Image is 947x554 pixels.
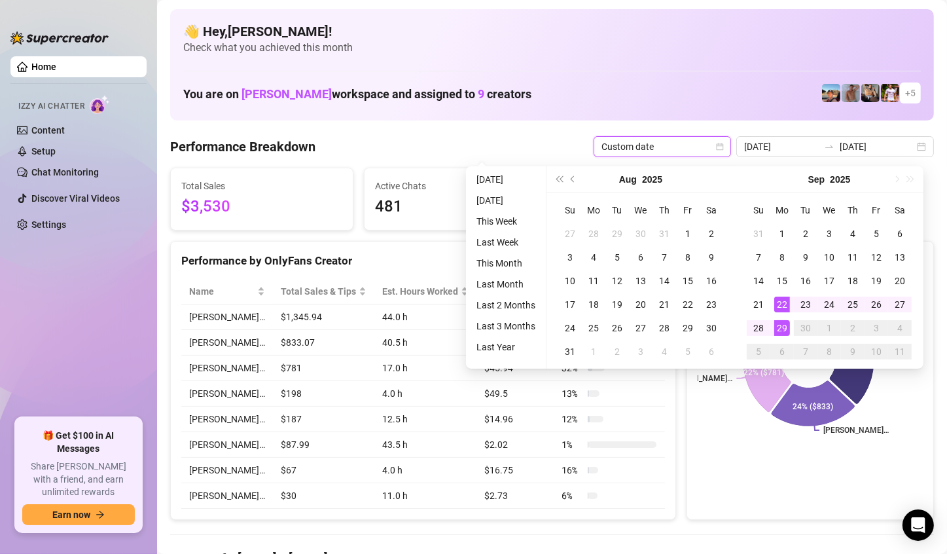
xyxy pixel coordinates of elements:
div: 17 [821,273,837,289]
th: We [817,198,841,222]
div: 8 [680,249,696,265]
td: $1,345.94 [273,305,374,330]
button: Previous month (PageUp) [566,166,581,193]
td: 2025-08-05 [605,246,629,269]
td: 2025-09-06 [700,340,723,363]
div: 6 [774,344,790,360]
td: 2025-09-12 [865,246,888,269]
img: AI Chatter [90,95,110,114]
td: 2025-08-26 [605,316,629,340]
div: 27 [562,226,578,242]
li: Last Year [471,339,541,355]
div: 30 [633,226,649,242]
button: Last year (Control + left) [552,166,566,193]
div: 5 [609,249,625,265]
a: Home [31,62,56,72]
div: 9 [798,249,813,265]
span: Total Sales [181,179,342,193]
td: 2025-08-25 [582,316,605,340]
td: 17.0 h [374,356,476,381]
td: $2.02 [476,432,554,458]
button: Choose a year [830,166,850,193]
div: 26 [868,297,884,312]
td: 2025-08-09 [700,246,723,269]
span: 9 [478,87,484,101]
button: Choose a month [808,166,825,193]
div: Performance by OnlyFans Creator [181,252,665,270]
td: 2025-08-27 [629,316,652,340]
li: This Month [471,255,541,271]
td: [PERSON_NAME]… [181,483,273,509]
div: 9 [845,344,861,360]
div: 17 [562,297,578,312]
td: 2025-08-24 [558,316,582,340]
td: 2025-09-30 [794,316,817,340]
td: 2025-10-03 [865,316,888,340]
td: 2025-09-20 [888,269,912,293]
th: Tu [605,198,629,222]
td: 2025-08-19 [605,293,629,316]
td: 2025-09-14 [747,269,770,293]
text: [PERSON_NAME]… [667,374,732,383]
td: 2025-09-05 [865,222,888,246]
td: [PERSON_NAME]… [181,458,273,483]
td: 4.0 h [374,458,476,483]
td: 2025-08-08 [676,246,700,269]
li: This Week [471,213,541,229]
span: Share [PERSON_NAME] with a friend, and earn unlimited rewards [22,460,135,499]
img: logo-BBDzfeDw.svg [10,31,109,45]
td: 2025-10-02 [841,316,865,340]
div: 30 [798,320,813,336]
div: 23 [704,297,719,312]
div: 22 [774,297,790,312]
div: Est. Hours Worked [382,284,458,299]
td: 2025-09-28 [747,316,770,340]
div: 11 [845,249,861,265]
td: 2025-09-01 [582,340,605,363]
div: 5 [751,344,766,360]
td: 2025-10-10 [865,340,888,363]
td: 2025-08-28 [652,316,676,340]
span: to [824,141,834,152]
td: 11.0 h [374,483,476,509]
div: 29 [609,226,625,242]
div: 15 [774,273,790,289]
img: Zach [822,84,840,102]
div: 2 [798,226,813,242]
input: End date [840,139,914,154]
span: 12 % [562,412,582,426]
td: 44.0 h [374,305,476,330]
td: 2025-07-30 [629,222,652,246]
div: 29 [680,320,696,336]
li: [DATE] [471,172,541,187]
span: Izzy AI Chatter [18,100,84,113]
td: 2025-10-11 [888,340,912,363]
td: 2025-10-05 [747,340,770,363]
img: Hector [881,84,899,102]
td: 2025-08-10 [558,269,582,293]
td: 2025-09-04 [652,340,676,363]
div: 12 [868,249,884,265]
a: Content [31,125,65,136]
td: 2025-08-14 [652,269,676,293]
td: 43.5 h [374,432,476,458]
div: 28 [751,320,766,336]
td: $30 [273,483,374,509]
div: 31 [656,226,672,242]
div: 10 [868,344,884,360]
td: $67 [273,458,374,483]
td: 2025-08-17 [558,293,582,316]
div: 9 [704,249,719,265]
div: 16 [798,273,813,289]
span: [PERSON_NAME] [241,87,332,101]
input: Start date [744,139,819,154]
div: 7 [751,249,766,265]
td: 2025-08-30 [700,316,723,340]
span: Active Chats [375,179,536,193]
div: 7 [798,344,813,360]
h4: Performance Breakdown [170,138,315,156]
td: 2025-09-26 [865,293,888,316]
td: 2025-08-02 [700,222,723,246]
td: 2025-09-09 [794,246,817,269]
div: Open Intercom Messenger [902,509,934,541]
